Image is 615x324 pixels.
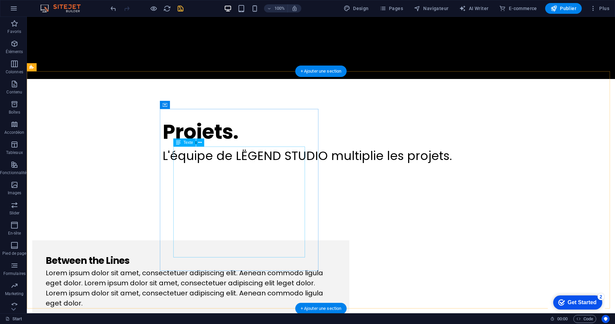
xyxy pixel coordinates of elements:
[341,3,371,14] button: Design
[5,291,24,296] p: Marketing
[9,110,20,115] p: Boîtes
[557,315,568,323] span: 00 00
[499,5,537,12] span: E-commerce
[3,271,26,276] p: Formulaires
[292,5,298,11] i: Lors du redimensionnement, ajuster automatiquement le niveau de zoom en fonction de l'appareil sé...
[573,315,596,323] button: Code
[6,150,23,155] p: Tableaux
[295,66,347,77] div: + Ajouter une section
[274,4,285,12] h6: 100%
[8,231,21,236] p: En-tête
[496,3,539,14] button: E-commerce
[9,210,20,216] p: Slider
[7,29,21,34] p: Favoris
[459,5,488,12] span: AI Writer
[163,5,171,12] i: Actualiser la page
[341,3,371,14] div: Design (Ctrl+Alt+Y)
[183,140,193,145] span: Texte
[163,4,171,12] button: reload
[344,5,369,12] span: Design
[414,5,448,12] span: Navigateur
[587,3,612,14] button: Plus
[550,315,568,323] h6: Durée de la session
[562,316,563,321] span: :
[295,303,347,314] div: + Ajouter une section
[411,3,451,14] button: Navigateur
[109,4,117,12] button: undo
[39,4,89,12] img: Editor Logo
[6,89,22,95] p: Contenu
[149,4,158,12] button: Cliquez ici pour quitter le mode Aperçu et poursuivre l'édition.
[176,4,184,12] button: save
[5,3,54,17] div: Get Started 2 items remaining, 60% complete
[4,130,24,135] p: Accordéon
[456,3,491,14] button: AI Writer
[602,315,610,323] button: Usercentrics
[545,3,582,14] button: Publier
[5,315,22,323] a: Cliquez pour annuler la sélection. Double-cliquez pour ouvrir Pages.
[590,5,609,12] span: Plus
[377,3,406,14] button: Pages
[6,69,23,75] p: Colonnes
[380,5,403,12] span: Pages
[109,5,117,12] i: Annuler : Supprimer Texte (Ctrl+Z)
[6,49,23,54] p: Éléments
[20,7,49,13] div: Get Started
[50,1,56,8] div: 2
[264,4,288,12] button: 100%
[551,5,576,12] span: Publier
[576,315,593,323] span: Code
[8,190,21,196] p: Images
[177,5,184,12] i: Enregistrer (Ctrl+S)
[2,251,26,256] p: Pied de page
